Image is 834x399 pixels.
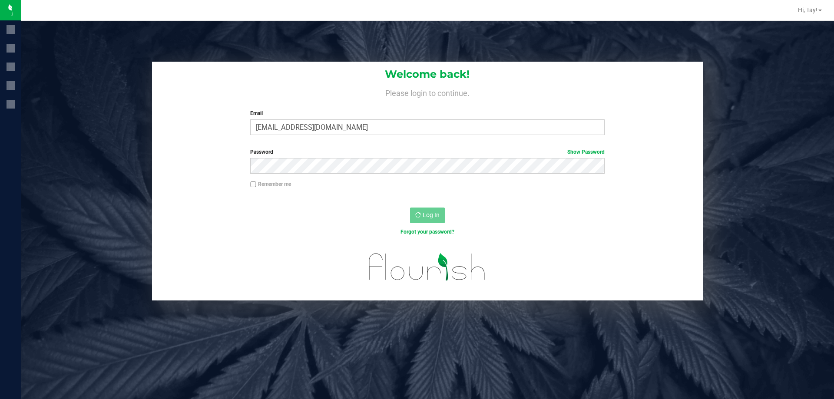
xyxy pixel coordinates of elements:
[152,87,703,97] h4: Please login to continue.
[423,211,440,218] span: Log In
[250,109,604,117] label: Email
[400,229,454,235] a: Forgot your password?
[250,181,256,188] input: Remember me
[358,245,496,289] img: flourish_logo.svg
[250,149,273,155] span: Password
[798,7,817,13] span: Hi, Tay!
[567,149,605,155] a: Show Password
[152,69,703,80] h1: Welcome back!
[250,180,291,188] label: Remember me
[410,208,445,223] button: Log In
